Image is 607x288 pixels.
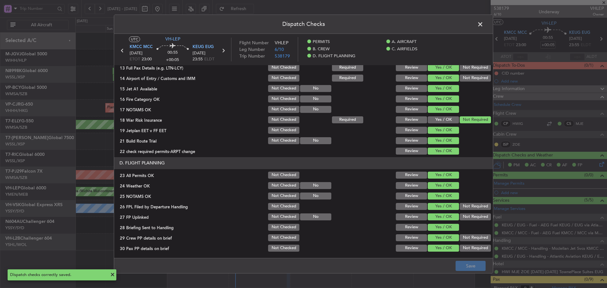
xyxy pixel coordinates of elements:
[460,75,491,82] button: Not Required
[460,245,491,252] button: Not Required
[460,203,491,210] button: Not Required
[114,15,493,34] header: Dispatch Checks
[10,272,107,278] div: Dispatch checks correctly saved.
[460,64,491,71] button: Not Required
[460,116,491,123] button: Not Required
[460,234,491,241] button: Not Required
[460,213,491,220] button: Not Required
